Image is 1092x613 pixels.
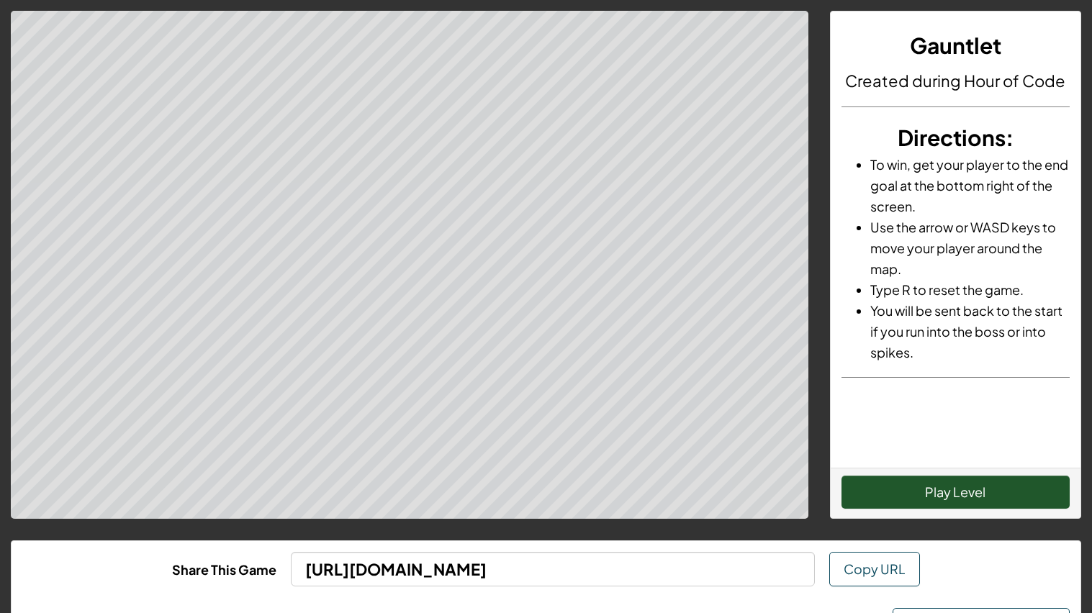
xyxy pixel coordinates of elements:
[841,69,1070,92] h4: Created during Hour of Code
[841,476,1070,509] button: Play Level
[841,122,1070,154] h3: :
[898,124,1006,151] span: Directions
[841,29,1070,62] h3: Gauntlet
[870,279,1070,300] li: Type R to reset the game.
[844,560,906,577] span: Copy URL
[870,300,1070,363] li: You will be sent back to the start if you run into the boss or into spikes.
[829,552,920,586] button: Copy URL
[870,154,1070,217] li: To win, get your player to the end goal at the bottom right of the screen.
[870,217,1070,279] li: Use the arrow or WASD keys to move your player around the map.
[172,561,276,578] b: Share This Game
